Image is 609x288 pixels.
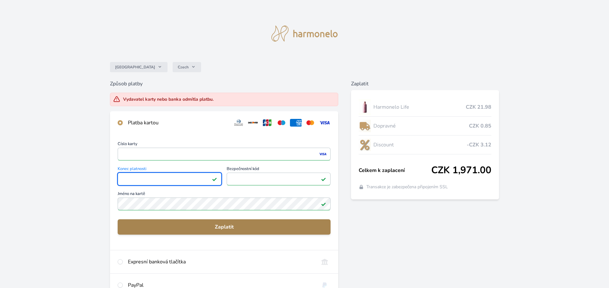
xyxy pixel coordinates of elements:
span: Discount [373,141,467,149]
iframe: Iframe pro číslo karty [121,150,328,159]
h6: Způsob platby [110,80,338,88]
span: Celkem k zaplacení [359,167,431,174]
span: Konec platnosti [118,167,222,173]
span: Bezpečnostní kód [227,167,331,173]
span: CZK 21.98 [466,103,491,111]
span: CZK 0.85 [469,122,491,130]
img: CLEAN_LIFE_se_stinem_x-lo.jpg [359,99,371,115]
img: diners.svg [233,119,245,127]
img: discover.svg [247,119,259,127]
img: discount-lo.png [359,137,371,153]
span: Zaplatit [123,223,325,231]
span: Dopravné [373,122,469,130]
input: Jméno na kartěPlatné pole [118,198,331,210]
span: Czech [178,65,189,70]
iframe: Iframe pro bezpečnostní kód [230,175,328,183]
button: Zaplatit [118,219,331,235]
button: Czech [173,62,201,72]
img: Platné pole [212,176,217,182]
span: CZK 1,971.00 [431,165,491,176]
iframe: Iframe pro datum vypršení platnosti [121,175,219,183]
img: Platné pole [321,201,326,206]
span: Transakce je zabezpečena připojením SSL [366,184,448,190]
span: [GEOGRAPHIC_DATA] [115,65,155,70]
img: jcb.svg [262,119,273,127]
img: visa [318,151,327,157]
img: Platné pole [321,176,326,182]
h6: Zaplatit [351,80,499,88]
img: delivery-lo.png [359,118,371,134]
span: Jméno na kartě [118,192,331,198]
img: mc.svg [304,119,316,127]
img: amex.svg [290,119,302,127]
span: -CZK 3.12 [467,141,491,149]
div: Expresní banková tlačítka [128,258,314,266]
img: onlineBanking_CZ.svg [319,258,331,266]
button: [GEOGRAPHIC_DATA] [110,62,168,72]
div: Vydavatel karty nebo banka odmítla platbu. [123,96,214,103]
span: Číslo karty [118,142,331,148]
img: maestro.svg [276,119,287,127]
span: Harmonelo Life [373,103,466,111]
img: visa.svg [319,119,331,127]
img: logo.svg [271,26,338,42]
div: Platba kartou [128,119,228,127]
